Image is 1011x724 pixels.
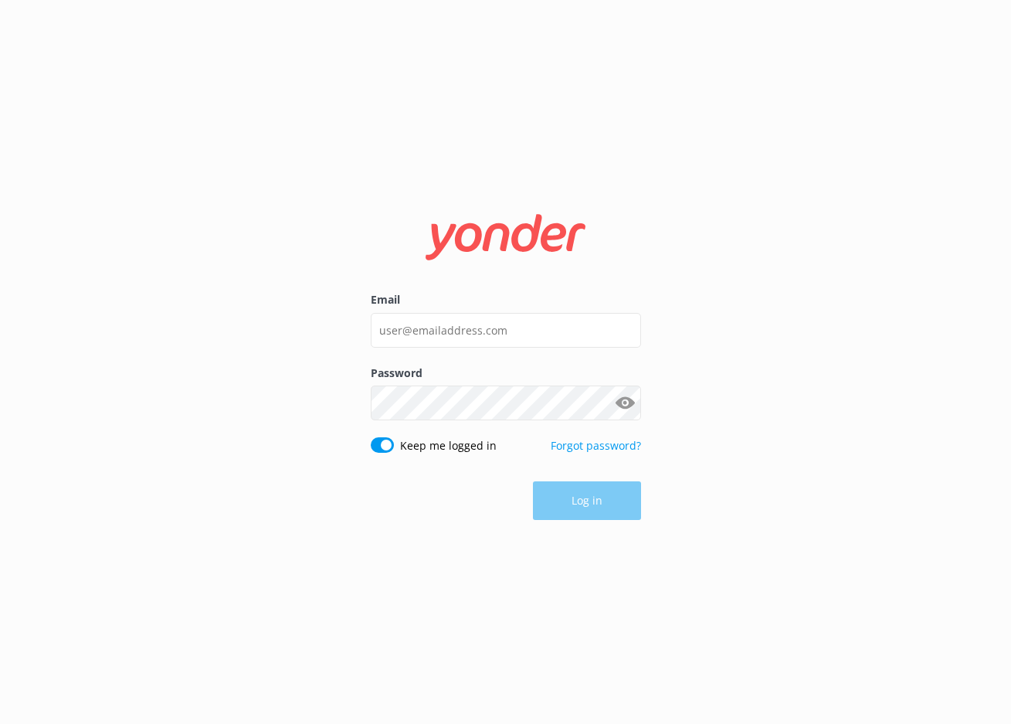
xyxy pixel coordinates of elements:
[371,313,641,348] input: user@emailaddress.com
[551,438,641,453] a: Forgot password?
[610,388,641,419] button: Show password
[371,291,641,308] label: Email
[371,365,641,382] label: Password
[400,437,497,454] label: Keep me logged in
